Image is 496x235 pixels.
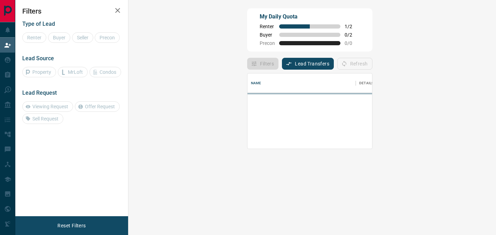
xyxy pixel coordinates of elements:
div: Name [251,73,261,93]
span: Buyer [260,32,275,38]
div: Name [247,73,356,93]
span: Renter [260,24,275,29]
span: 0 / 0 [345,40,360,46]
div: Details [359,73,373,93]
span: 1 / 2 [345,24,360,29]
span: 0 / 2 [345,32,360,38]
span: Precon [260,40,275,46]
span: Type of Lead [22,21,55,27]
button: Lead Transfers [282,58,334,70]
p: My Daily Quota [260,13,360,21]
span: Lead Source [22,55,54,62]
button: Reset Filters [53,220,90,232]
h2: Filters [22,7,121,15]
span: Lead Request [22,89,57,96]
